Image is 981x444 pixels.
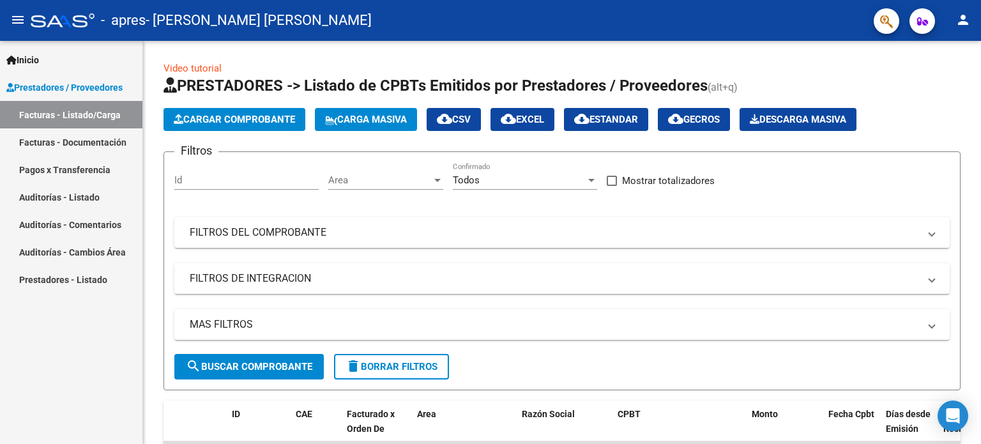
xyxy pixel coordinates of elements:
[190,318,919,332] mat-panel-title: MAS FILTROS
[668,114,720,125] span: Gecros
[490,108,554,131] button: EXCEL
[668,111,683,126] mat-icon: cloud_download
[427,108,481,131] button: CSV
[740,108,856,131] button: Descarga Masiva
[315,108,417,131] button: Carga Masiva
[574,114,638,125] span: Estandar
[522,409,575,419] span: Razón Social
[828,409,874,419] span: Fecha Cpbt
[174,354,324,379] button: Buscar Comprobante
[574,111,589,126] mat-icon: cloud_download
[346,361,437,372] span: Borrar Filtros
[501,111,516,126] mat-icon: cloud_download
[437,111,452,126] mat-icon: cloud_download
[938,401,968,431] div: Open Intercom Messenger
[174,309,950,340] mat-expansion-panel-header: MAS FILTROS
[658,108,730,131] button: Gecros
[347,409,395,434] span: Facturado x Orden De
[955,12,971,27] mat-icon: person
[174,142,218,160] h3: Filtros
[328,174,432,186] span: Area
[174,114,295,125] span: Cargar Comprobante
[10,12,26,27] mat-icon: menu
[186,358,201,374] mat-icon: search
[437,114,471,125] span: CSV
[6,80,123,95] span: Prestadores / Proveedores
[232,409,240,419] span: ID
[101,6,146,34] span: - apres
[752,409,778,419] span: Monto
[325,114,407,125] span: Carga Masiva
[740,108,856,131] app-download-masive: Descarga masiva de comprobantes (adjuntos)
[6,53,39,67] span: Inicio
[453,174,480,186] span: Todos
[886,409,931,434] span: Días desde Emisión
[708,81,738,93] span: (alt+q)
[346,358,361,374] mat-icon: delete
[750,114,846,125] span: Descarga Masiva
[190,226,919,240] mat-panel-title: FILTROS DEL COMPROBANTE
[163,77,708,95] span: PRESTADORES -> Listado de CPBTs Emitidos por Prestadores / Proveedores
[417,409,436,419] span: Area
[943,409,979,434] span: Fecha Recibido
[174,217,950,248] mat-expansion-panel-header: FILTROS DEL COMPROBANTE
[163,108,305,131] button: Cargar Comprobante
[501,114,544,125] span: EXCEL
[146,6,372,34] span: - [PERSON_NAME] [PERSON_NAME]
[296,409,312,419] span: CAE
[334,354,449,379] button: Borrar Filtros
[618,409,641,419] span: CPBT
[174,263,950,294] mat-expansion-panel-header: FILTROS DE INTEGRACION
[163,63,222,74] a: Video tutorial
[186,361,312,372] span: Buscar Comprobante
[622,173,715,188] span: Mostrar totalizadores
[564,108,648,131] button: Estandar
[190,272,919,286] mat-panel-title: FILTROS DE INTEGRACION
